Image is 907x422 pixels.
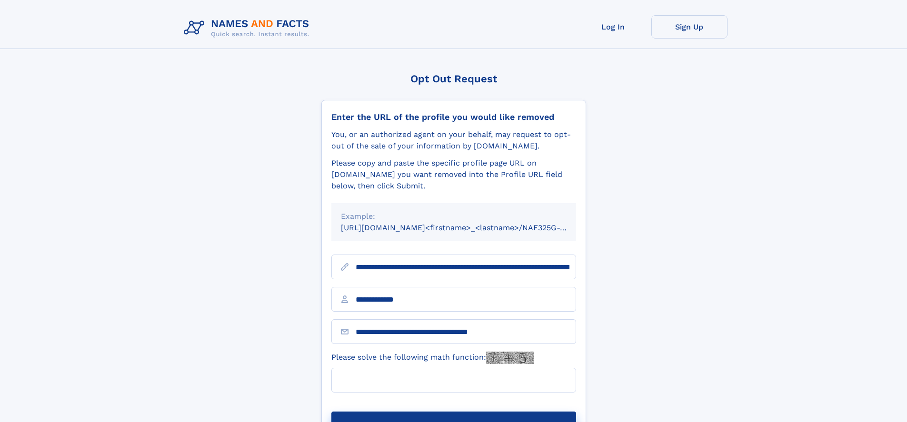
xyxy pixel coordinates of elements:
[180,15,317,41] img: Logo Names and Facts
[331,129,576,152] div: You, or an authorized agent on your behalf, may request to opt-out of the sale of your informatio...
[331,157,576,192] div: Please copy and paste the specific profile page URL on [DOMAIN_NAME] you want removed into the Pr...
[341,223,594,232] small: [URL][DOMAIN_NAME]<firstname>_<lastname>/NAF325G-xxxxxxxx
[651,15,728,39] a: Sign Up
[321,73,586,85] div: Opt Out Request
[331,112,576,122] div: Enter the URL of the profile you would like removed
[331,352,534,364] label: Please solve the following math function:
[341,211,567,222] div: Example:
[575,15,651,39] a: Log In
